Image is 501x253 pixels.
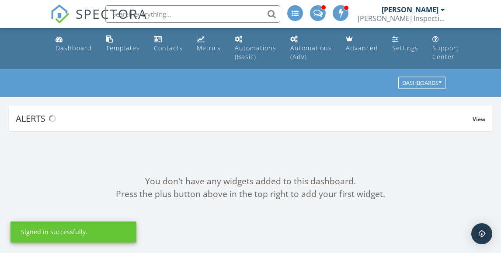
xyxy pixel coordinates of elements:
[473,116,485,123] span: View
[76,4,147,23] span: SPECTORA
[402,80,442,86] div: Dashboards
[235,44,276,61] div: Automations (Basic)
[287,32,335,65] a: Automations (Advanced)
[56,44,92,52] div: Dashboard
[346,44,378,52] div: Advanced
[290,44,332,61] div: Automations (Adv)
[429,32,463,65] a: Support Center
[21,228,87,236] div: Signed in successfully.
[9,175,492,188] div: You don't have any widgets added to this dashboard.
[342,32,382,56] a: Advanced
[50,12,147,30] a: SPECTORA
[231,32,280,65] a: Automations (Basic)
[398,77,445,89] button: Dashboards
[102,32,143,56] a: Templates
[154,44,183,52] div: Contacts
[9,188,492,200] div: Press the plus button above in the top right to add your first widget.
[52,32,95,56] a: Dashboard
[432,44,459,61] div: Support Center
[392,44,418,52] div: Settings
[382,5,438,14] div: [PERSON_NAME]
[150,32,186,56] a: Contacts
[358,14,445,23] div: Donofrio Inspections
[106,44,140,52] div: Templates
[389,32,422,56] a: Settings
[16,112,473,124] div: Alerts
[105,5,280,23] input: Search everything...
[193,32,224,56] a: Metrics
[471,223,492,244] div: Open Intercom Messenger
[197,44,221,52] div: Metrics
[50,4,70,24] img: The Best Home Inspection Software - Spectora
